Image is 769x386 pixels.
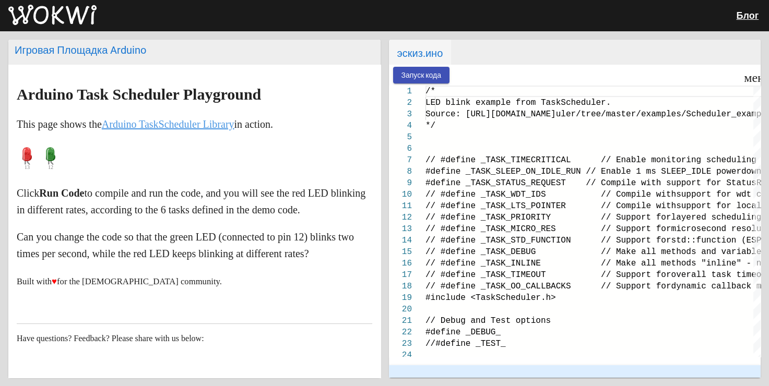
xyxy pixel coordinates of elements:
a: Arduino TaskScheduler Library [102,118,234,130]
div: 14 [389,235,412,246]
h2: Arduino Task Scheduler Playground [17,86,372,103]
ya-tr-span: Запуск кода [401,71,442,80]
div: 3 [389,108,412,120]
p: Click to compile and run the code, and you will see the red LED blinking in different rates, acco... [17,185,372,218]
span: // #define _TASK_DEBUG // Make all met [425,247,676,257]
div: 23 [389,338,412,349]
span: // Debug and Test options [425,316,551,325]
div: 17 [389,269,412,281]
small: Built with for the [DEMOGRAPHIC_DATA] community. [17,276,222,286]
div: 18 [389,281,412,292]
div: 11 [389,200,412,212]
span: // #define _TASK_OO_CALLBACKS // Support for [425,282,671,291]
span: // #define _TASK_INLINE // Make all met [425,259,676,268]
span: #include <TaskScheduler.h> [425,293,556,303]
div: 10 [389,189,412,200]
span: // #define _TASK_STD_FUNCTION // Support for [425,236,671,245]
span: Have questions? Feedback? Please share with us below: [17,334,204,343]
span: Source: [URL][DOMAIN_NAME] [425,110,556,119]
div: 15 [389,246,412,258]
span: LED blink example from TaskScheduler. [425,98,611,107]
span: // #define _TASK_LTS_POINTER // Compile with [425,201,676,211]
div: 7 [389,154,412,166]
div: 6 [389,143,412,154]
img: Вокви [8,5,97,26]
span: // #define _TASK_PRIORITY // Support for [425,213,671,222]
span: // #define _TASK_TIMECRITICAL // Enable monit [425,155,676,165]
button: Запуск кода [393,67,450,83]
span: // #define _TASK_MICRO_RES // Support for [425,224,671,234]
div: 22 [389,327,412,338]
span: // #define _TASK_WDT_IDS // Compile with [425,190,676,199]
p: Can you change the code so that the green LED (connected to pin 12) blinks two times per second, ... [17,228,372,262]
div: 12 [389,212,412,223]
div: 4 [389,120,412,131]
p: This page shows the in action. [17,116,372,132]
ya-tr-span: эскиз.ино [397,47,443,59]
div: 1 [389,86,412,97]
div: 19 [389,292,412,304]
span: ♥ [52,276,57,286]
div: 20 [389,304,412,315]
div: 9 [389,177,412,189]
div: 8 [389,166,412,177]
span: // #define _TASK_TIMEOUT // Support for [425,270,671,280]
div: 16 [389,258,412,269]
div: 24 [389,349,412,361]
span: #define _TASK_SLEEP_ON_IDLE_RUN // Enable 1 ms SLE [425,167,676,176]
div: 2 [389,97,412,108]
a: Блог [736,10,759,21]
div: 5 [389,131,412,143]
ya-tr-span: Игровая Площадка Arduino [15,44,146,56]
div: 13 [389,223,412,235]
span: #define _TASK_STATUS_REQUEST // Compile with su [425,178,676,188]
span: //#define _TEST_ [425,339,506,348]
div: 21 [389,315,412,327]
span: #define _DEBUG_ [425,328,501,337]
strong: Run Code [39,187,84,199]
